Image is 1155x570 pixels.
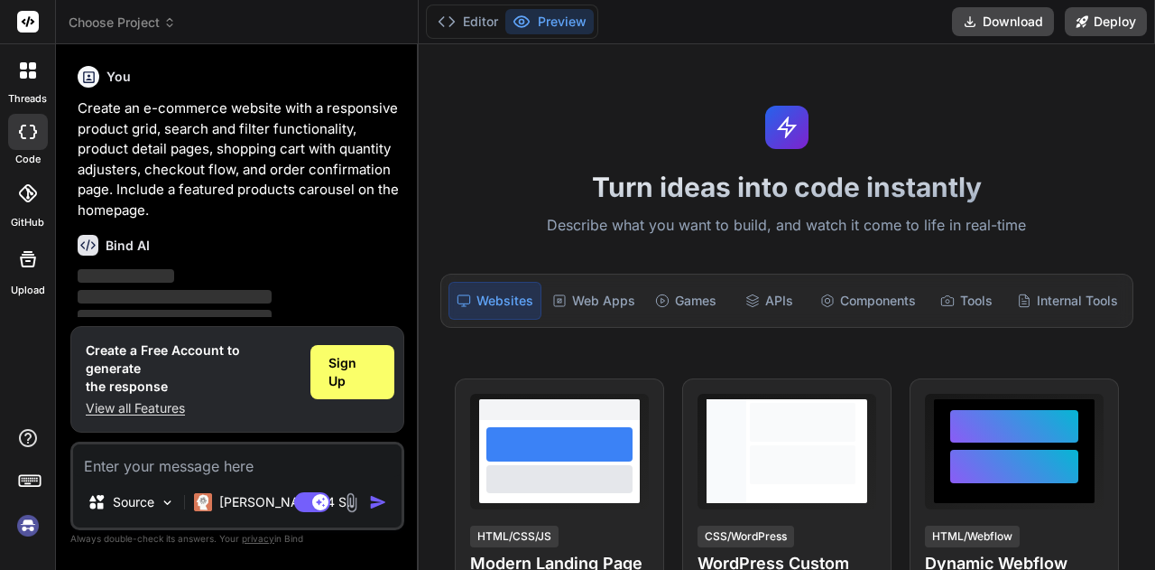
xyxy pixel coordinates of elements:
div: HTML/CSS/JS [470,526,559,547]
span: Choose Project [69,14,176,32]
p: Source [113,493,154,511]
label: Upload [11,283,45,298]
div: Internal Tools [1010,282,1125,320]
label: GitHub [11,215,44,230]
img: Pick Models [160,495,175,510]
div: Games [646,282,725,320]
span: privacy [242,533,274,544]
h1: Create a Free Account to generate the response [86,341,296,396]
p: View all Features [86,399,296,417]
div: Components [813,282,923,320]
div: HTML/Webflow [925,526,1020,547]
img: Claude 4 Sonnet [194,493,212,511]
div: Web Apps [545,282,642,320]
span: ‌ [78,310,272,323]
h6: You [106,68,131,86]
span: Sign Up [328,354,376,390]
button: Editor [430,9,505,34]
p: [PERSON_NAME] 4 S.. [219,493,354,511]
div: APIs [729,282,808,320]
img: icon [369,493,387,511]
img: signin [13,510,43,541]
p: Always double-check its answers. Your in Bind [70,530,404,547]
div: Tools [927,282,1006,320]
label: code [15,152,41,167]
span: ‌ [78,269,174,283]
h1: Turn ideas into code instantly [430,171,1144,203]
button: Preview [505,9,594,34]
p: Describe what you want to build, and watch it come to life in real-time [430,214,1144,238]
button: Deploy [1065,7,1147,36]
button: Download [952,7,1054,36]
img: attachment [341,492,362,513]
div: CSS/WordPress [698,526,794,547]
label: threads [8,91,47,107]
span: ‌ [78,290,272,304]
p: Create an e-commerce website with a responsive product grid, search and filter functionality, pro... [78,98,401,220]
h6: Bind AI [106,237,150,255]
div: Websites [448,282,541,320]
